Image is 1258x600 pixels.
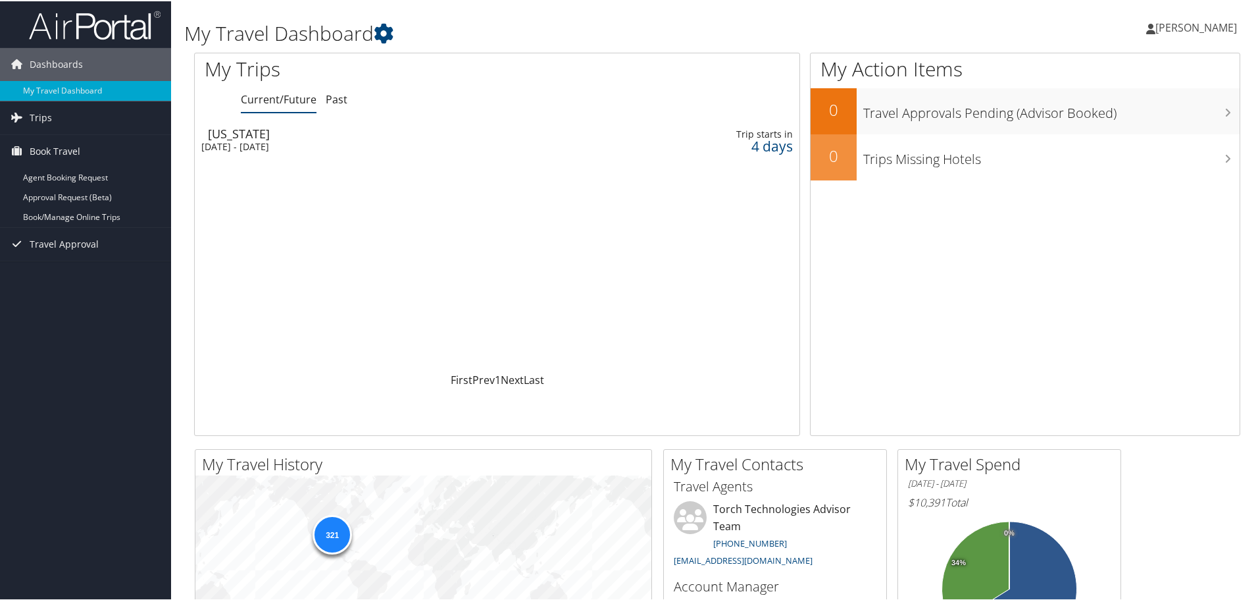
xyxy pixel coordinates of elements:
[495,371,501,386] a: 1
[713,536,787,548] a: [PHONE_NUMBER]
[501,371,524,386] a: Next
[205,54,538,82] h1: My Trips
[667,500,883,570] li: Torch Technologies Advisor Team
[1155,19,1237,34] span: [PERSON_NAME]
[811,144,857,166] h2: 0
[674,476,876,495] h3: Travel Agents
[313,514,352,553] div: 321
[908,494,1111,508] h6: Total
[326,91,347,105] a: Past
[674,576,876,595] h3: Account Manager
[30,134,80,167] span: Book Travel
[241,91,316,105] a: Current/Future
[201,140,572,151] div: [DATE] - [DATE]
[524,371,544,386] a: Last
[811,97,857,120] h2: 0
[656,127,793,139] div: Trip starts in
[472,371,495,386] a: Prev
[1004,528,1015,536] tspan: 0%
[674,553,813,565] a: [EMAIL_ADDRESS][DOMAIN_NAME]
[451,371,472,386] a: First
[863,96,1240,121] h3: Travel Approvals Pending (Advisor Booked)
[670,452,886,474] h2: My Travel Contacts
[656,139,793,151] div: 4 days
[951,558,966,566] tspan: 34%
[30,227,99,259] span: Travel Approval
[29,9,161,40] img: airportal-logo.png
[905,452,1120,474] h2: My Travel Spend
[30,47,83,80] span: Dashboards
[184,18,895,46] h1: My Travel Dashboard
[908,494,945,508] span: $10,391
[202,452,651,474] h2: My Travel History
[811,133,1240,179] a: 0Trips Missing Hotels
[811,54,1240,82] h1: My Action Items
[863,142,1240,167] h3: Trips Missing Hotels
[30,100,52,133] span: Trips
[208,126,579,138] div: [US_STATE]
[811,87,1240,133] a: 0Travel Approvals Pending (Advisor Booked)
[908,476,1111,489] h6: [DATE] - [DATE]
[1146,7,1250,46] a: [PERSON_NAME]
